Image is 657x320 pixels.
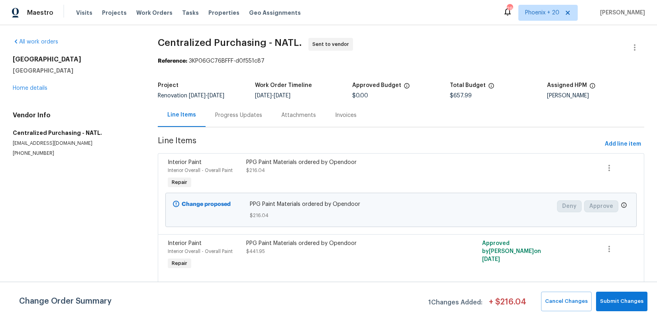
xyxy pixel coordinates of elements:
span: Cancel Changes [545,297,588,306]
span: $657.99 [450,93,472,99]
span: [DATE] [208,93,224,99]
span: Add line item [605,139,641,149]
div: 292 [507,5,512,13]
span: $216.04 [250,211,552,219]
span: Only a market manager or an area construction manager can approve [621,202,627,210]
span: Submit Changes [600,297,643,306]
p: [PHONE_NUMBER] [13,150,139,157]
button: Approve [584,200,618,212]
span: [PERSON_NAME] [597,9,645,17]
span: $216.04 [246,168,265,173]
span: $441.95 [246,249,265,254]
span: Change Order Summary [19,292,112,311]
span: - [255,93,290,99]
span: [DATE] [255,93,272,99]
span: + $ 216.04 [489,298,526,311]
span: [DATE] [189,93,206,99]
span: The hpm assigned to this work order. [589,83,596,93]
div: PPG Paint Materials ordered by Opendoor [246,158,438,166]
button: Add line item [602,137,644,152]
span: Sent to vendor [312,40,352,48]
span: Interior Overall - Overall Paint [168,249,233,254]
span: The total cost of line items that have been approved by both Opendoor and the Trade Partner. This... [404,83,410,93]
span: Maestro [27,9,53,17]
span: Interior Overall - Overall Paint [168,168,233,173]
span: Centralized Purchasing - NATL. [158,38,302,47]
span: 1 Changes Added: [428,295,482,311]
h5: Assigned HPM [547,83,587,88]
div: [PERSON_NAME] [547,93,644,99]
a: Home details [13,85,47,91]
span: Tasks [182,10,199,16]
button: Cancel Changes [541,292,592,311]
h2: [GEOGRAPHIC_DATA] [13,55,139,63]
h5: [GEOGRAPHIC_DATA] [13,67,139,75]
p: [EMAIL_ADDRESS][DOMAIN_NAME] [13,140,139,147]
span: PPG Paint Materials ordered by Opendoor [250,200,552,208]
div: PPG Paint Materials ordered by Opendoor [246,239,438,247]
span: Renovation [158,93,224,99]
span: Properties [208,9,239,17]
h5: Work Order Timeline [255,83,312,88]
span: Interior Paint [168,160,202,165]
h5: Total Budget [450,83,486,88]
span: [DATE] [274,93,290,99]
div: Attachments [281,111,316,119]
span: Phoenix + 20 [525,9,559,17]
span: Interior Paint [168,241,202,246]
span: Repair [169,259,190,267]
span: The total cost of line items that have been proposed by Opendoor. This sum includes line items th... [488,83,494,93]
span: Line Items [158,137,602,152]
a: All work orders [13,39,58,45]
h4: Vendor Info [13,111,139,119]
span: [DATE] [482,257,500,262]
h5: Project [158,83,178,88]
div: Invoices [335,111,357,119]
div: Line Items [167,111,196,119]
div: Progress Updates [215,111,262,119]
button: Submit Changes [596,292,647,311]
span: - [189,93,224,99]
button: Deny [557,200,582,212]
span: Work Orders [136,9,173,17]
span: $0.00 [352,93,368,99]
span: Repair [169,178,190,186]
h5: Approved Budget [352,83,401,88]
span: Projects [102,9,127,17]
span: Approved by [PERSON_NAME] on [482,241,541,262]
b: Change proposed [182,201,231,207]
h5: Centralized Purchasing - NATL. [13,129,139,137]
div: 3KP06GC76BFFF-d0f551c87 [158,57,644,65]
span: Visits [76,9,92,17]
b: Reference: [158,58,187,64]
span: Geo Assignments [249,9,301,17]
